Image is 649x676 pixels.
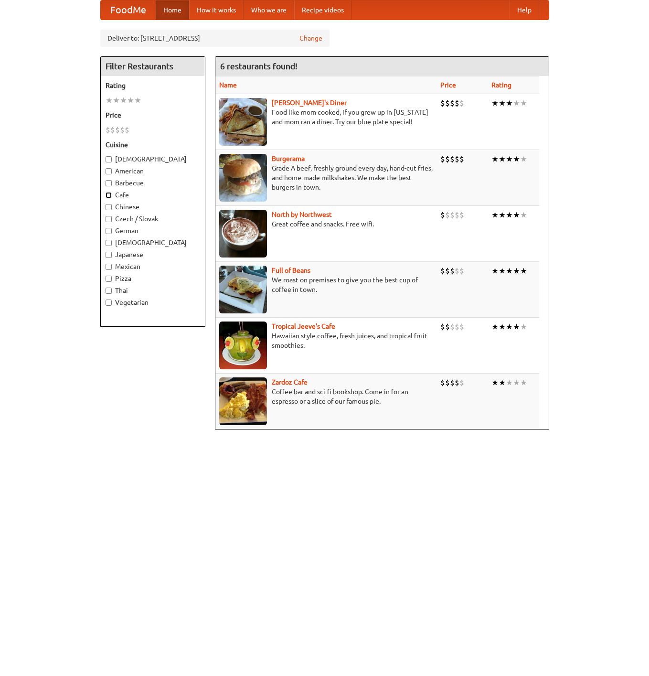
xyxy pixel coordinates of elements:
[219,81,237,89] a: Name
[299,33,322,43] a: Change
[120,125,125,135] li: $
[106,204,112,210] input: Chinese
[106,274,200,283] label: Pizza
[455,98,459,108] li: $
[506,154,513,164] li: ★
[491,210,499,220] li: ★
[219,275,433,294] p: We roast on premises to give you the best cup of coffee in town.
[106,190,200,200] label: Cafe
[520,210,527,220] li: ★
[220,62,298,71] ng-pluralize: 6 restaurants found!
[455,210,459,220] li: $
[491,377,499,388] li: ★
[499,154,506,164] li: ★
[520,266,527,276] li: ★
[219,98,267,146] img: sallys.jpg
[450,154,455,164] li: $
[219,266,267,313] img: beans.jpg
[106,140,200,150] h5: Cuisine
[445,322,450,332] li: $
[506,322,513,332] li: ★
[491,98,499,108] li: ★
[513,154,520,164] li: ★
[445,98,450,108] li: $
[450,377,455,388] li: $
[440,322,445,332] li: $
[106,216,112,222] input: Czech / Slovak
[499,266,506,276] li: ★
[106,262,200,271] label: Mexican
[455,266,459,276] li: $
[491,154,499,164] li: ★
[513,210,520,220] li: ★
[106,125,110,135] li: $
[440,377,445,388] li: $
[499,98,506,108] li: ★
[106,228,112,234] input: German
[106,95,113,106] li: ★
[106,300,112,306] input: Vegetarian
[272,211,332,218] a: North by Northwest
[520,377,527,388] li: ★
[272,267,310,274] b: Full of Beans
[106,288,112,294] input: Thai
[106,286,200,295] label: Thai
[106,250,200,259] label: Japanese
[450,98,455,108] li: $
[106,156,112,162] input: [DEMOGRAPHIC_DATA]
[219,219,433,229] p: Great coffee and snacks. Free wifi.
[272,322,335,330] b: Tropical Jeeve's Cafe
[110,125,115,135] li: $
[115,125,120,135] li: $
[272,378,308,386] b: Zardoz Cafe
[455,154,459,164] li: $
[459,322,464,332] li: $
[106,276,112,282] input: Pizza
[450,266,455,276] li: $
[445,210,450,220] li: $
[106,166,200,176] label: American
[459,210,464,220] li: $
[440,98,445,108] li: $
[106,192,112,198] input: Cafe
[445,154,450,164] li: $
[106,168,112,174] input: American
[134,95,141,106] li: ★
[455,322,459,332] li: $
[106,180,112,186] input: Barbecue
[120,95,127,106] li: ★
[445,377,450,388] li: $
[520,322,527,332] li: ★
[106,264,112,270] input: Mexican
[459,154,464,164] li: $
[450,322,455,332] li: $
[106,110,200,120] h5: Price
[106,154,200,164] label: [DEMOGRAPHIC_DATA]
[499,377,506,388] li: ★
[506,377,513,388] li: ★
[106,238,200,247] label: [DEMOGRAPHIC_DATA]
[219,377,267,425] img: zardoz.jpg
[491,322,499,332] li: ★
[440,266,445,276] li: $
[244,0,294,20] a: Who we are
[125,125,129,135] li: $
[219,107,433,127] p: Food like mom cooked, if you grew up in [US_STATE] and mom ran a diner. Try our blue plate special!
[189,0,244,20] a: How it works
[272,155,305,162] a: Burgerama
[106,240,112,246] input: [DEMOGRAPHIC_DATA]
[513,322,520,332] li: ★
[294,0,351,20] a: Recipe videos
[450,210,455,220] li: $
[440,210,445,220] li: $
[219,322,267,369] img: jeeves.jpg
[100,30,330,47] div: Deliver to: [STREET_ADDRESS]
[272,99,347,107] a: [PERSON_NAME]'s Diner
[499,210,506,220] li: ★
[506,210,513,220] li: ★
[520,154,527,164] li: ★
[106,226,200,236] label: German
